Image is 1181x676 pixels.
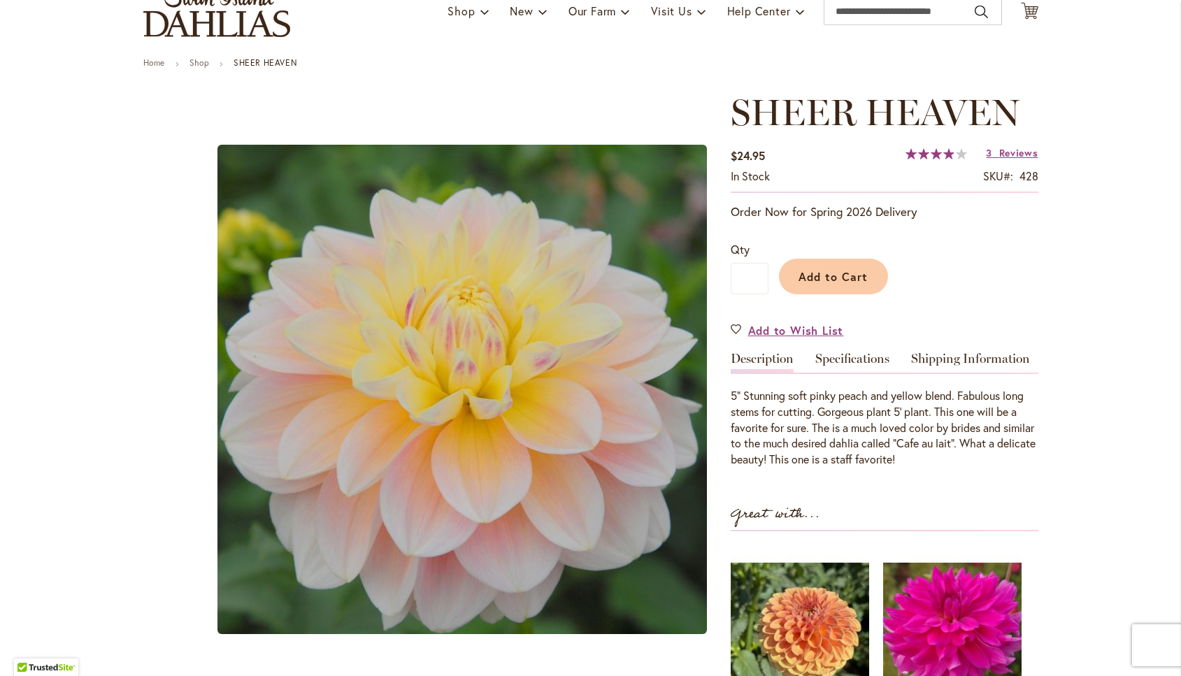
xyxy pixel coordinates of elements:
[731,148,765,163] span: $24.95
[799,269,868,284] span: Add to Cart
[815,352,889,373] a: Specifications
[143,57,165,68] a: Home
[986,146,992,159] span: 3
[727,3,791,18] span: Help Center
[448,3,475,18] span: Shop
[651,3,692,18] span: Visit Us
[234,57,297,68] strong: SHEER HEAVEN
[731,203,1038,220] p: Order Now for Spring 2026 Delivery
[986,146,1038,159] a: 3 Reviews
[731,503,820,526] strong: Great with...
[731,168,770,185] div: Availability
[217,145,707,634] img: SHEER HEAVEN
[510,3,533,18] span: New
[1019,168,1038,185] div: 428
[906,148,967,159] div: 78%
[568,3,616,18] span: Our Farm
[731,322,844,338] a: Add to Wish List
[189,57,209,68] a: Shop
[911,352,1030,373] a: Shipping Information
[731,90,1019,134] span: SHEER HEAVEN
[748,322,844,338] span: Add to Wish List
[731,352,794,373] a: Description
[731,388,1038,468] div: 5” Stunning soft pinky peach and yellow blend. Fabulous long stems for cutting. Gorgeous plant 5'...
[731,242,750,257] span: Qty
[731,168,770,183] span: In stock
[10,626,50,666] iframe: Launch Accessibility Center
[983,168,1013,183] strong: SKU
[779,259,888,294] button: Add to Cart
[731,352,1038,468] div: Detailed Product Info
[999,146,1038,159] span: Reviews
